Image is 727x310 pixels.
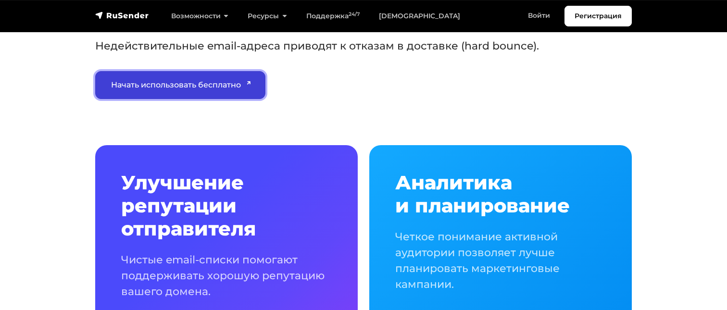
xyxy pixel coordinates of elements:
[369,6,470,26] a: [DEMOGRAPHIC_DATA]
[395,171,606,217] h3: Аналитика и планирование
[121,171,332,240] h3: Улучшение репутации отправителя
[95,38,561,54] p: Недействительные email-адреса приводят к отказам в доставке (hard bounce).
[395,229,606,292] p: Четкое понимание активной аудитории позволяет лучше планировать маркетинговые кампании.
[95,71,265,99] a: Начать использовать бесплатно
[518,6,560,25] a: Войти
[121,252,332,299] p: Чистые email-списки помогают поддерживать хорошую репутацию вашего домена.
[162,6,238,26] a: Возможности
[297,6,369,26] a: Поддержка24/7
[95,11,149,20] img: RuSender
[349,11,360,17] sup: 24/7
[564,6,632,26] a: Регистрация
[238,6,296,26] a: Ресурсы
